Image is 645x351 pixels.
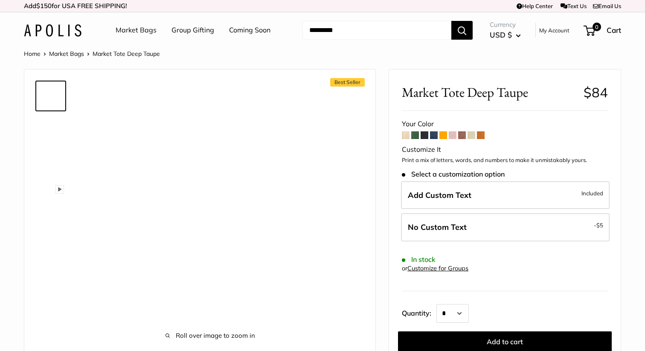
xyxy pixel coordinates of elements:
button: USD $ [490,28,521,42]
div: Customize It [402,143,608,156]
a: Market Tote Deep Taupe [35,149,66,180]
a: Market Tote Deep Taupe [35,217,66,248]
a: Market Bags [116,24,157,37]
nav: Breadcrumb [24,48,160,59]
a: My Account [539,25,569,35]
span: Market Tote Deep Taupe [93,50,160,58]
a: Group Gifting [171,24,214,37]
span: Best Seller [330,78,365,87]
span: Roll over image to zoom in [93,330,328,342]
span: - [594,220,603,230]
span: No Custom Text [408,222,467,232]
div: Your Color [402,118,608,131]
span: 0 [593,23,601,31]
span: Currency [490,19,521,31]
img: Apolis [24,24,81,37]
input: Search... [302,21,451,40]
span: $84 [584,84,608,101]
a: Help Center [517,3,553,9]
span: Included [581,188,603,198]
span: $150 [36,2,52,10]
a: Market Tote Deep Taupe [35,285,66,316]
a: Home [24,50,41,58]
a: Market Bags [49,50,84,58]
a: Market Tote Deep Taupe [35,115,66,145]
span: Cart [607,26,621,35]
a: Customize for Groups [407,264,468,272]
span: $5 [596,222,603,229]
span: In stock [402,255,436,264]
a: Market Tote Deep Taupe [35,251,66,282]
label: Add Custom Text [401,181,610,209]
span: Select a customization option [402,170,505,178]
a: Coming Soon [229,24,270,37]
a: Email Us [593,3,621,9]
span: USD $ [490,30,512,39]
span: Market Tote Deep Taupe [402,84,577,100]
button: Search [451,21,473,40]
a: Market Tote Deep Taupe [35,81,66,111]
div: or [402,263,468,274]
label: Leave Blank [401,213,610,241]
a: 0 Cart [584,23,621,37]
a: Text Us [561,3,587,9]
a: Market Tote Deep Taupe [35,183,66,214]
p: Print a mix of letters, words, and numbers to make it unmistakably yours. [402,156,608,165]
span: Add Custom Text [408,190,471,200]
label: Quantity: [402,302,436,323]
